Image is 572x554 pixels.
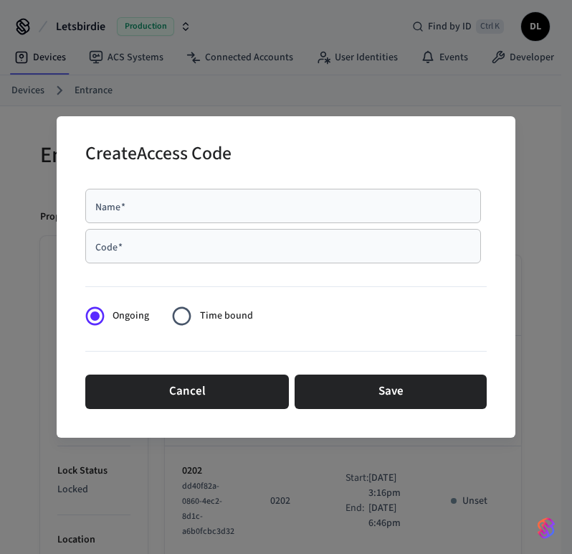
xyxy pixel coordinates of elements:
[200,309,253,324] span: Time bound
[538,517,555,540] img: SeamLogoGradient.69752ec5.svg
[113,309,149,324] span: Ongoing
[85,133,232,177] h2: Create Access Code
[85,375,289,409] button: Cancel
[295,375,487,409] button: Save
